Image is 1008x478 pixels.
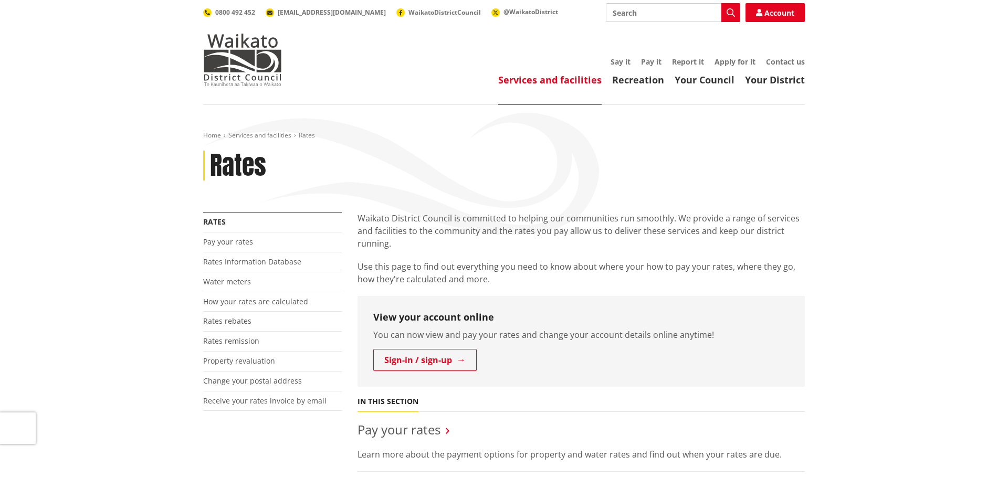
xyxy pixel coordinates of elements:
span: [EMAIL_ADDRESS][DOMAIN_NAME] [278,8,386,17]
a: Water meters [203,277,251,286]
nav: breadcrumb [203,131,805,140]
a: Pay your rates [203,237,253,247]
h1: Rates [210,151,266,181]
a: How your rates are calculated [203,296,308,306]
a: 0800 492 452 [203,8,255,17]
a: Report it [672,57,704,67]
a: Rates Information Database [203,257,301,267]
a: Pay your rates [358,421,440,438]
a: @WaikatoDistrict [491,7,558,16]
span: Rates [299,131,315,140]
a: Receive your rates invoice by email [203,396,327,406]
p: Waikato District Council is committed to helping our communities run smoothly. We provide a range... [358,212,805,250]
a: Your Council [675,73,734,86]
a: Services and facilities [228,131,291,140]
a: Pay it [641,57,661,67]
span: @WaikatoDistrict [503,7,558,16]
a: Rates remission [203,336,259,346]
a: Say it [611,57,631,67]
a: Home [203,131,221,140]
a: [EMAIL_ADDRESS][DOMAIN_NAME] [266,8,386,17]
a: Apply for it [715,57,755,67]
a: Contact us [766,57,805,67]
h3: View your account online [373,312,789,323]
p: Learn more about the payment options for property and water rates and find out when your rates ar... [358,448,805,461]
span: WaikatoDistrictCouncil [408,8,481,17]
a: Services and facilities [498,73,602,86]
img: Waikato District Council - Te Kaunihera aa Takiwaa o Waikato [203,34,282,86]
a: Property revaluation [203,356,275,366]
p: You can now view and pay your rates and change your account details online anytime! [373,328,789,341]
a: Account [745,3,805,22]
input: Search input [606,3,740,22]
a: Your District [745,73,805,86]
a: Sign-in / sign-up [373,349,477,371]
a: Change your postal address [203,376,302,386]
h5: In this section [358,397,418,406]
a: Rates [203,217,226,227]
span: 0800 492 452 [215,8,255,17]
a: Recreation [612,73,664,86]
p: Use this page to find out everything you need to know about where your how to pay your rates, whe... [358,260,805,285]
a: Rates rebates [203,316,251,326]
a: WaikatoDistrictCouncil [396,8,481,17]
